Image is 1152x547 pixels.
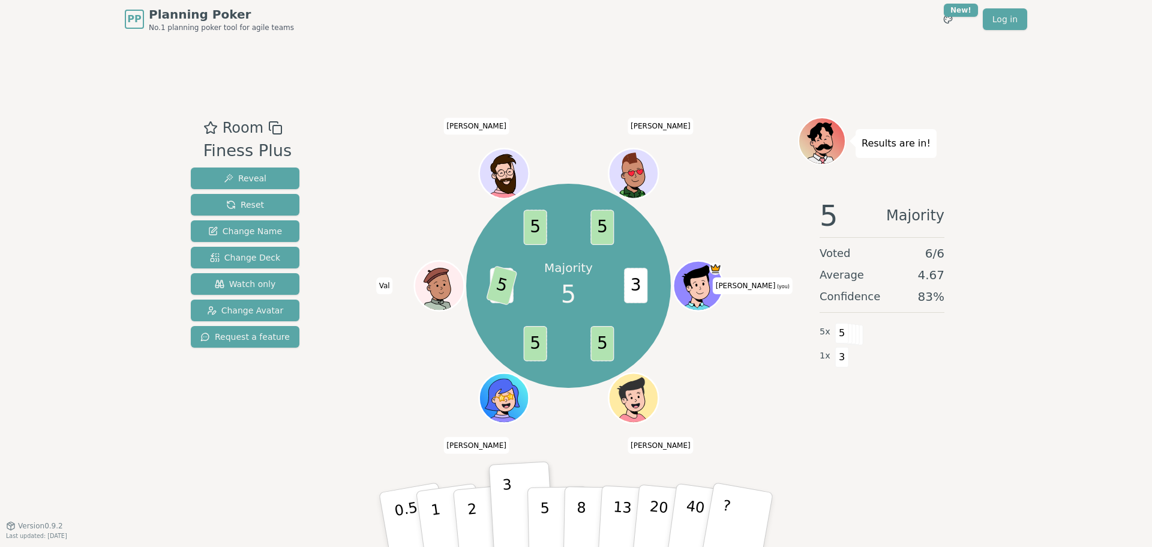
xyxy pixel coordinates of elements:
button: New! [937,8,959,30]
span: Request a feature [200,331,290,343]
button: Version0.9.2 [6,521,63,531]
span: 5 [820,201,838,230]
button: Change Name [191,220,299,242]
span: Room [223,117,263,139]
span: Reset [226,199,264,211]
span: 1 x [820,349,830,363]
span: Alex is the host [709,262,722,275]
span: Version 0.9.2 [18,521,63,531]
span: 5 x [820,325,830,339]
span: 6 / 6 [925,245,944,262]
div: Finess Plus [203,139,292,163]
span: Last updated: [DATE] [6,533,67,539]
span: 5 [485,265,517,306]
span: Click to change your name [628,118,694,134]
span: Change Avatar [207,304,284,316]
span: Click to change your name [443,118,509,134]
span: Click to change your name [376,277,393,294]
span: 5 [590,210,614,246]
button: Request a feature [191,326,299,348]
span: Change Deck [210,252,280,264]
div: New! [944,4,978,17]
span: 4.67 [917,267,944,283]
span: Confidence [820,288,880,305]
p: Majority [544,259,593,276]
button: Click to change your avatar [674,262,721,309]
span: 5 [561,276,576,312]
button: Watch only [191,273,299,295]
span: Reveal [224,172,266,184]
span: Click to change your name [713,277,793,294]
button: Reveal [191,168,299,189]
span: 5 [523,326,547,361]
span: Average [820,267,864,283]
a: Log in [983,8,1027,30]
span: 5 [590,326,614,361]
span: Majority [886,201,944,230]
p: Results are in! [862,135,931,152]
button: Change Avatar [191,300,299,321]
p: 3 [502,476,515,542]
span: (you) [775,284,790,289]
span: Watch only [215,278,276,290]
button: Reset [191,194,299,216]
span: 83 % [918,288,944,305]
span: No.1 planning poker tool for agile teams [149,23,294,32]
span: Click to change your name [628,437,694,453]
span: 3 [624,268,647,304]
span: Planning Poker [149,6,294,23]
span: 3 [835,347,849,367]
span: 5 [835,323,849,343]
span: PP [127,12,141,26]
span: Change Name [208,225,282,237]
a: PPPlanning PokerNo.1 planning poker tool for agile teams [125,6,294,32]
button: Add as favourite [203,117,218,139]
span: Click to change your name [443,437,509,453]
span: Voted [820,245,851,262]
span: 5 [523,210,547,246]
button: Change Deck [191,247,299,268]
